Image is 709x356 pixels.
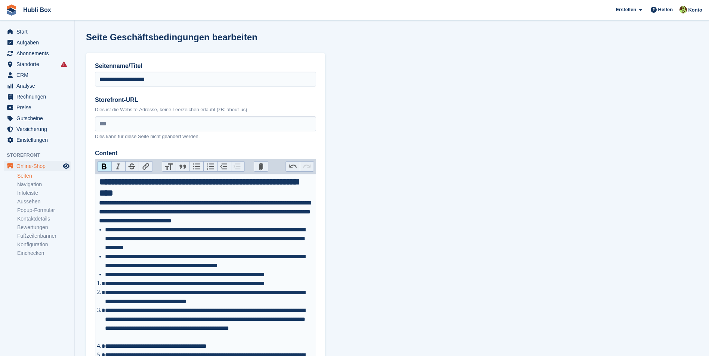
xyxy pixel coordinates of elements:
a: Seiten [17,172,71,179]
button: Bullets [189,162,203,171]
img: Luca Space4you [679,6,687,13]
a: Bewertungen [17,224,71,231]
button: Strikethrough [125,162,139,171]
button: Attach Files [254,162,268,171]
button: Quote [176,162,189,171]
a: menu [4,102,71,113]
a: menu [4,70,71,80]
button: Italic [111,162,125,171]
a: Vorschau-Shop [62,162,71,171]
span: Helfen [658,6,673,13]
h1: Seite Geschäftsbedingungen bearbeiten [86,32,258,42]
span: Standorte [16,59,61,69]
span: Preise [16,102,61,113]
a: Navigation [17,181,71,188]
a: Einchecken [17,250,71,257]
span: Konto [688,6,702,14]
button: Numbers [203,162,217,171]
a: Hubli Box [20,4,54,16]
a: menu [4,113,71,124]
p: Dies ist die Website-Adresse, keine Leerzeichen erlaubt (zB: about-us) [95,106,316,113]
span: Versicherung [16,124,61,134]
a: menu [4,135,71,145]
a: menu [4,59,71,69]
a: Popup-Formular [17,207,71,214]
button: Decrease Level [217,162,231,171]
span: Gutscheine [16,113,61,124]
span: Erstellen [616,6,636,13]
a: Infoleiste [17,190,71,197]
label: Content [95,149,316,158]
span: Online-Shop [16,161,61,171]
span: Einstellungen [16,135,61,145]
a: Fußzeilenbanner [17,232,71,240]
a: menu [4,124,71,134]
button: Heading [162,162,176,171]
span: Rechnungen [16,91,61,102]
button: Increase Level [231,162,245,171]
a: menu [4,26,71,37]
span: CRM [16,70,61,80]
a: Konfiguration [17,241,71,248]
button: Redo [300,162,314,171]
span: Start [16,26,61,37]
span: Analyse [16,81,61,91]
span: Aufgaben [16,37,61,48]
a: Speisekarte [4,161,71,171]
a: menu [4,81,71,91]
button: Link [139,162,152,171]
a: menu [4,48,71,59]
a: Aussehen [17,198,71,205]
p: Dies kann für diese Seite nicht geändert werden. [95,133,316,140]
a: menu [4,91,71,102]
i: Es sind Fehler bei der Synchronisierung von Smart-Einträgen aufgetreten [61,61,67,67]
button: Undo [286,162,300,171]
a: menu [4,37,71,48]
label: Storefront-URL [95,96,316,104]
label: Seitenname/Titel [95,62,316,71]
img: stora-icon-8386f47178a22dfd0bd8f6a31ec36ba5ce8667c1dd55bd0f319d3a0aa187defe.svg [6,4,17,16]
button: Bold [98,162,111,171]
a: Kontaktdetails [17,215,71,222]
span: Storefront [7,152,74,159]
span: Abonnements [16,48,61,59]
